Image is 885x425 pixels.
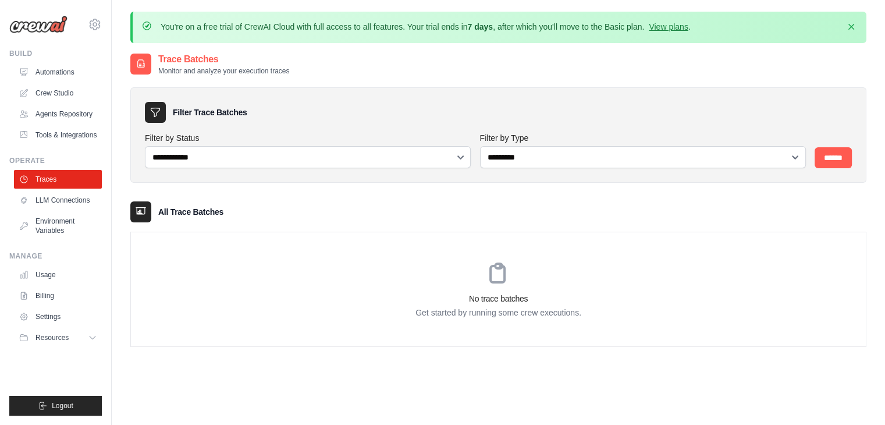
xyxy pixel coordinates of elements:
label: Filter by Status [145,132,471,144]
h2: Trace Batches [158,52,289,66]
a: Agents Repository [14,105,102,123]
p: Get started by running some crew executions. [131,307,866,318]
p: You're on a free trial of CrewAI Cloud with full access to all features. Your trial ends in , aft... [161,21,691,33]
button: Logout [9,396,102,416]
a: View plans [649,22,688,31]
a: Tools & Integrations [14,126,102,144]
span: Resources [35,333,69,342]
a: Billing [14,286,102,305]
p: Monitor and analyze your execution traces [158,66,289,76]
h3: No trace batches [131,293,866,304]
div: Manage [9,252,102,261]
a: Environment Variables [14,212,102,240]
h3: Filter Trace Batches [173,107,247,118]
label: Filter by Type [480,132,806,144]
a: Crew Studio [14,84,102,102]
a: Usage [14,265,102,284]
h3: All Trace Batches [158,206,223,218]
div: Build [9,49,102,58]
a: Automations [14,63,102,82]
img: Logo [9,16,67,33]
div: Operate [9,156,102,165]
a: Traces [14,170,102,189]
button: Resources [14,328,102,347]
a: LLM Connections [14,191,102,210]
strong: 7 days [467,22,493,31]
a: Settings [14,307,102,326]
span: Logout [52,401,73,410]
